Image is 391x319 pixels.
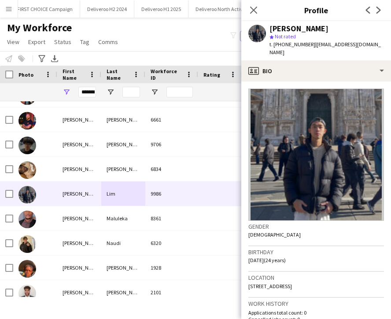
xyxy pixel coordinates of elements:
div: [PERSON_NAME] [57,231,101,255]
div: [PERSON_NAME] [101,157,145,181]
img: Michael Horvath [18,112,36,130]
span: Last Name [107,68,129,81]
button: Everyone9,824 [240,31,284,41]
a: Status [51,36,75,48]
a: View [4,36,23,48]
h3: Gender [248,223,384,230]
div: Maluleka [101,206,145,230]
img: Michael Lau [18,137,36,154]
div: Lim [101,182,145,206]
img: Michael Naudi [18,235,36,253]
div: 6320 [145,231,198,255]
a: Comms [95,36,122,48]
div: [PERSON_NAME] [57,280,101,304]
button: Deliveroo North Activity - DEL134 [188,0,276,18]
a: Tag [77,36,93,48]
div: 2101 [145,280,198,304]
div: [PERSON_NAME] [57,157,101,181]
span: t. [PHONE_NUMBER] [269,41,315,48]
h3: Work history [248,300,384,308]
img: Michael Omoruyi [18,260,36,278]
button: Open Filter Menu [63,88,70,96]
button: Open Filter Menu [151,88,159,96]
span: | [EMAIL_ADDRESS][DOMAIN_NAME] [269,41,381,56]
div: [PERSON_NAME] [57,132,101,156]
app-action-btn: Export XLSX [49,53,60,64]
div: [PERSON_NAME] [269,25,328,33]
span: Not rated [275,33,296,40]
input: First Name Filter Input [78,87,96,97]
img: Crew avatar or photo [248,89,384,221]
h3: Birthday [248,248,384,256]
div: [PERSON_NAME] [57,206,101,230]
span: Photo [18,71,33,78]
div: 9706 [145,132,198,156]
span: Status [54,38,71,46]
span: [DEMOGRAPHIC_DATA] [248,231,301,238]
button: Open Filter Menu [107,88,114,96]
div: [PERSON_NAME] [101,256,145,280]
div: [PERSON_NAME] [101,280,145,304]
span: [STREET_ADDRESS] [248,283,292,289]
img: Michael Maluleka [18,211,36,228]
div: 1928 [145,256,198,280]
div: Naudi [101,231,145,255]
app-action-btn: Advanced filters [37,53,47,64]
span: Tag [80,38,89,46]
div: [PERSON_NAME] [101,108,145,132]
div: 9986 [145,182,198,206]
span: First Name [63,68,85,81]
span: My Workforce [7,21,72,34]
h3: Location [248,274,384,282]
span: Comms [98,38,118,46]
input: Last Name Filter Input [122,87,140,97]
span: Rating [203,71,220,78]
button: Deliveroo H1 2025 [134,0,188,18]
input: Workforce ID Filter Input [166,87,193,97]
div: [PERSON_NAME] [57,182,101,206]
img: Michael Lawson [18,161,36,179]
div: Bio [241,60,391,82]
button: FIRST CHOICE Campaign [10,0,80,18]
div: [PERSON_NAME] [57,108,101,132]
span: Workforce ID [151,68,182,81]
div: [PERSON_NAME] [101,132,145,156]
img: Michael Phillips [18,285,36,302]
p: Applications total count: 0 [248,309,384,316]
div: 8361 [145,206,198,230]
div: 6661 [145,108,198,132]
a: Export [25,36,49,48]
img: Michael Lim [18,186,36,204]
div: [PERSON_NAME] [57,256,101,280]
span: Export [28,38,45,46]
div: 6834 [145,157,198,181]
span: View [7,38,19,46]
span: [DATE] (24 years) [248,257,286,263]
h3: Profile [241,4,391,16]
button: Deliveroo H2 2024 [80,0,134,18]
